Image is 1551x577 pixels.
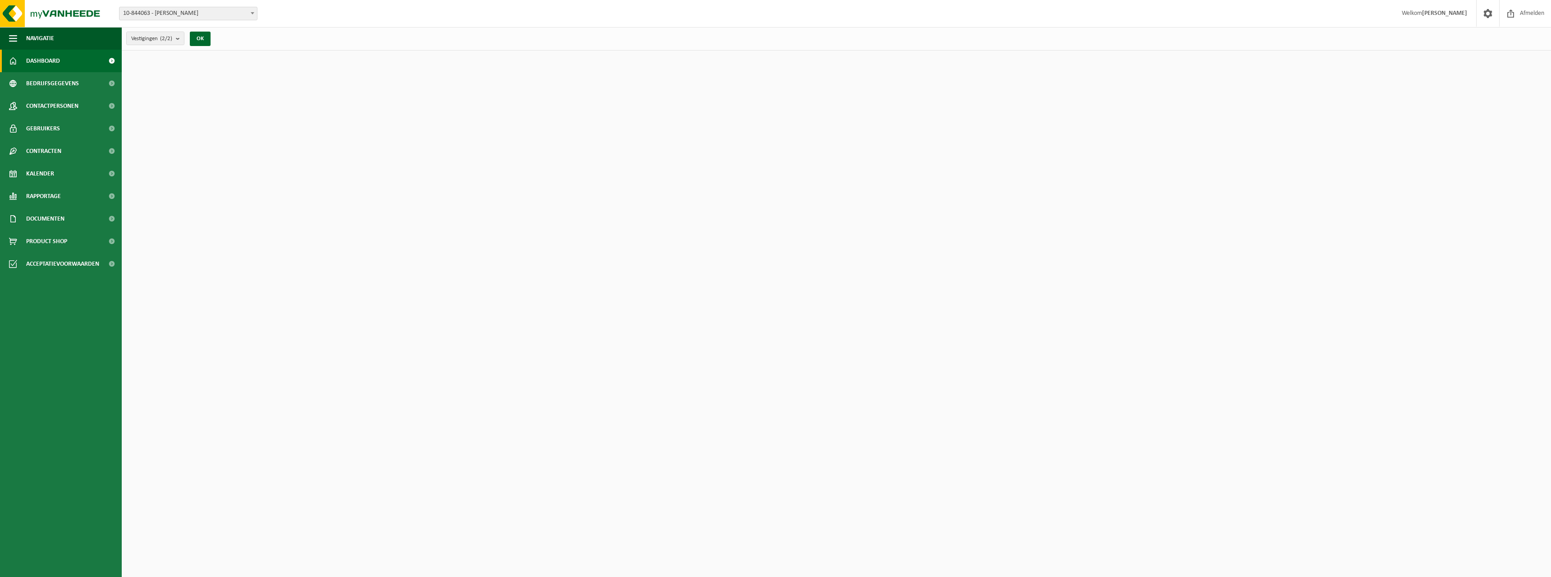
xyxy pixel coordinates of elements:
count: (2/2) [160,36,172,42]
span: Acceptatievoorwaarden [26,253,99,275]
span: 10-844063 - DE SMEDT GERRY - LEBBEKE [119,7,257,20]
span: Documenten [26,208,64,230]
button: Vestigingen(2/2) [126,32,184,45]
span: Contracten [26,140,61,162]
span: Vestigingen [131,32,172,46]
span: Bedrijfsgegevens [26,72,79,95]
span: Kalender [26,162,54,185]
span: Rapportage [26,185,61,208]
span: Gebruikers [26,117,60,140]
span: Product Shop [26,230,67,253]
button: OK [190,32,211,46]
span: Dashboard [26,50,60,72]
span: Contactpersonen [26,95,78,117]
span: Navigatie [26,27,54,50]
strong: [PERSON_NAME] [1422,10,1467,17]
